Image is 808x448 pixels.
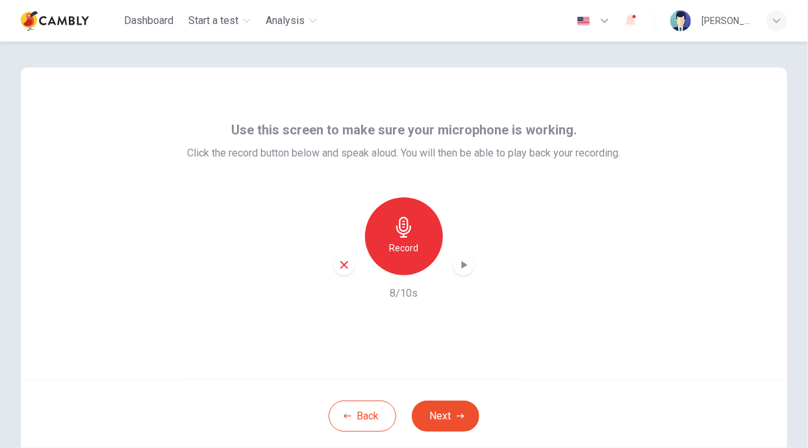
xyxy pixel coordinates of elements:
span: Dashboard [124,13,173,29]
span: Use this screen to make sure your microphone is working. [231,119,577,140]
h6: 8/10s [390,286,418,301]
img: en [575,16,592,26]
button: Next [412,401,479,432]
img: Profile picture [670,10,691,31]
span: Click the record button below and speak aloud. You will then be able to play back your recording. [188,145,621,161]
span: Analysis [266,13,305,29]
img: Cambly logo [21,8,89,34]
button: Start a test [184,9,256,32]
span: Start a test [189,13,239,29]
h6: Record [390,240,419,256]
button: Record [365,197,443,275]
div: [PERSON_NAME] [701,13,751,29]
button: Back [329,401,396,432]
a: Cambly logo [21,8,119,34]
button: Analysis [261,9,322,32]
button: Dashboard [119,9,179,32]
